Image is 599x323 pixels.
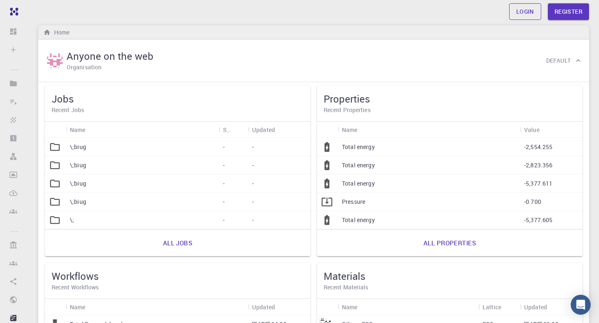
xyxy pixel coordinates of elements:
[223,216,225,224] p: -
[342,216,375,224] p: Total energy
[501,300,515,313] button: Sort
[52,105,304,115] h6: Recent Jobs
[524,179,553,188] p: -5,377.611
[70,198,86,206] p: \;biug
[342,161,375,169] p: Total energy
[67,63,101,72] h6: Organisation
[324,283,576,292] h6: Recent Materials
[154,233,201,253] a: All jobs
[70,122,86,138] div: Name
[546,56,571,65] h6: Default
[342,122,358,138] div: Name
[66,122,219,138] div: Name
[524,198,541,206] p: -0.700
[520,299,582,315] div: Updated
[38,39,589,82] div: Anyone on the webAnyone on the webOrganisationDefault
[45,299,66,315] div: Icon
[483,299,501,315] div: Lattice
[223,179,225,188] p: -
[540,123,553,136] button: Sort
[252,122,275,138] div: Updated
[275,123,288,136] button: Sort
[52,92,304,105] h5: Jobs
[66,299,248,315] div: Name
[45,122,66,138] div: Icon
[338,299,478,315] div: Name
[317,122,338,138] div: Icon
[478,299,520,315] div: Lattice
[223,198,225,206] p: -
[252,299,275,315] div: Updated
[414,233,485,253] a: All properties
[248,122,310,138] div: Updated
[342,299,358,315] div: Name
[86,123,99,136] button: Sort
[338,122,520,138] div: Name
[324,105,576,115] h6: Recent Properties
[252,143,254,151] p: -
[42,28,71,37] nav: breadcrumb
[342,143,375,151] p: Total energy
[358,123,371,136] button: Sort
[275,300,288,313] button: Sort
[70,143,86,151] p: \;biug
[47,52,63,69] img: Anyone on the web
[219,122,248,138] div: Status
[7,7,18,16] img: logo
[70,161,86,169] p: \;biug
[230,123,244,136] button: Sort
[252,161,254,169] p: -
[223,143,225,151] p: -
[324,269,576,283] h5: Materials
[342,198,365,206] p: Pressure
[252,198,254,206] p: -
[70,216,74,224] p: \;
[524,143,553,151] p: -2,554.255
[547,300,560,313] button: Sort
[52,269,304,283] h5: Workflows
[524,299,547,315] div: Updated
[248,299,310,315] div: Updated
[358,300,371,313] button: Sort
[509,3,541,20] a: Login
[52,283,304,292] h6: Recent Workflows
[524,122,540,138] div: Value
[252,216,254,224] p: -
[342,179,375,188] p: Total energy
[571,295,591,315] div: Open Intercom Messenger
[252,179,254,188] p: -
[520,122,582,138] div: Value
[223,122,230,138] div: Status
[70,179,86,188] p: \;biug
[51,28,69,37] h6: Home
[70,299,86,315] div: Name
[324,92,576,105] h5: Properties
[548,3,589,20] a: Register
[524,161,553,169] p: -2,823.356
[86,300,99,313] button: Sort
[67,49,153,63] h5: Anyone on the web
[317,299,338,315] div: Icon
[524,216,553,224] p: -5,377.605
[223,161,225,169] p: -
